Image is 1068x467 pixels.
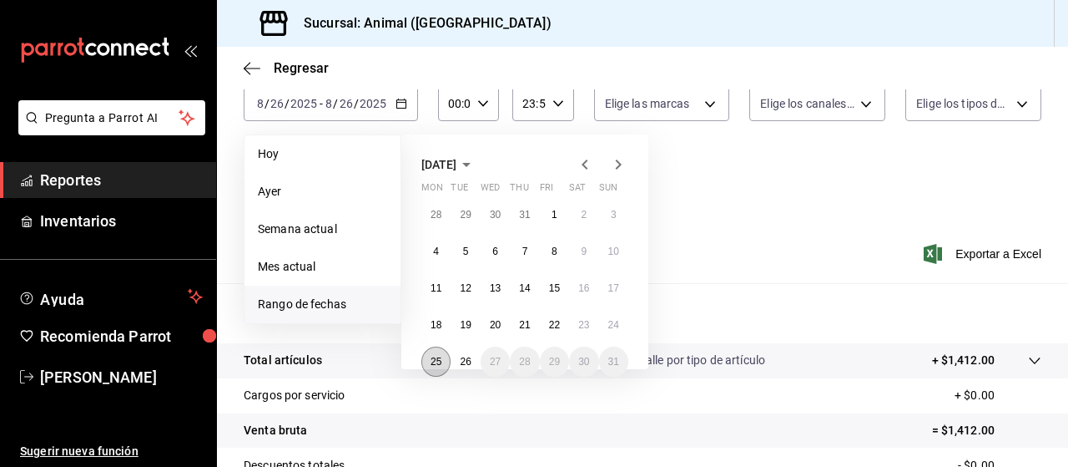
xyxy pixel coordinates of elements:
[40,366,203,388] span: [PERSON_NAME]
[519,356,530,368] abbr: August 28, 2025
[481,200,510,230] button: July 30, 2025
[460,356,471,368] abbr: August 26, 2025
[608,356,619,368] abbr: August 31, 2025
[510,200,539,230] button: July 31, 2025
[290,13,552,33] h3: Sucursal: Animal ([GEOGRAPHIC_DATA])
[932,422,1041,439] p: = $1,412.00
[460,209,471,221] abbr: July 29, 2025
[578,282,589,294] abbr: August 16, 2025
[244,60,329,76] button: Regresar
[244,387,345,404] p: Cargos por servicio
[492,246,498,257] abbr: August 6, 2025
[431,209,441,221] abbr: July 28, 2025
[549,282,560,294] abbr: August 15, 2025
[569,273,598,303] button: August 16, 2025
[599,273,628,303] button: August 17, 2025
[540,200,569,230] button: August 1, 2025
[608,319,619,331] abbr: August 24, 2025
[510,182,528,200] abbr: Thursday
[451,310,480,340] button: August 19, 2025
[433,246,439,257] abbr: August 4, 2025
[599,236,628,266] button: August 10, 2025
[599,200,628,230] button: August 3, 2025
[581,246,587,257] abbr: August 9, 2025
[552,246,557,257] abbr: August 8, 2025
[510,310,539,340] button: August 21, 2025
[481,236,510,266] button: August 6, 2025
[421,155,476,175] button: [DATE]
[40,325,203,348] span: Recomienda Parrot
[258,258,387,276] span: Mes actual
[522,246,528,257] abbr: August 7, 2025
[421,347,451,377] button: August 25, 2025
[270,97,285,110] input: --
[490,282,501,294] abbr: August 13, 2025
[481,182,500,200] abbr: Wednesday
[20,443,203,460] span: Sugerir nueva función
[244,422,307,439] p: Venta bruta
[490,319,501,331] abbr: August 20, 2025
[549,356,560,368] abbr: August 29, 2025
[451,236,480,266] button: August 5, 2025
[12,121,205,139] a: Pregunta a Parrot AI
[605,95,690,112] span: Elige las marcas
[421,273,451,303] button: August 11, 2025
[540,236,569,266] button: August 8, 2025
[184,43,197,57] button: open_drawer_menu
[569,310,598,340] button: August 23, 2025
[421,158,456,171] span: [DATE]
[451,273,480,303] button: August 12, 2025
[256,97,264,110] input: --
[760,95,854,112] span: Elige los canales de venta
[40,169,203,191] span: Reportes
[927,244,1041,264] button: Exportar a Excel
[339,97,354,110] input: --
[264,97,270,110] span: /
[519,282,530,294] abbr: August 14, 2025
[451,182,467,200] abbr: Tuesday
[611,209,617,221] abbr: August 3, 2025
[460,282,471,294] abbr: August 12, 2025
[569,347,598,377] button: August 30, 2025
[569,236,598,266] button: August 9, 2025
[481,310,510,340] button: August 20, 2025
[569,200,598,230] button: August 2, 2025
[519,319,530,331] abbr: August 21, 2025
[274,60,329,76] span: Regresar
[451,200,480,230] button: July 29, 2025
[285,97,290,110] span: /
[258,221,387,238] span: Semana actual
[258,145,387,163] span: Hoy
[490,356,501,368] abbr: August 27, 2025
[320,97,323,110] span: -
[581,209,587,221] abbr: August 2, 2025
[290,97,318,110] input: ----
[490,209,501,221] abbr: July 30, 2025
[325,97,333,110] input: --
[481,347,510,377] button: August 27, 2025
[608,282,619,294] abbr: August 17, 2025
[549,319,560,331] abbr: August 22, 2025
[333,97,338,110] span: /
[463,246,469,257] abbr: August 5, 2025
[40,210,203,232] span: Inventarios
[599,347,628,377] button: August 31, 2025
[460,319,471,331] abbr: August 19, 2025
[431,282,441,294] abbr: August 11, 2025
[451,347,480,377] button: August 26, 2025
[431,319,441,331] abbr: August 18, 2025
[599,310,628,340] button: August 24, 2025
[354,97,359,110] span: /
[916,95,1010,112] span: Elige los tipos de orden
[510,273,539,303] button: August 14, 2025
[244,352,322,369] p: Total artículos
[540,182,553,200] abbr: Friday
[481,273,510,303] button: August 13, 2025
[608,246,619,257] abbr: August 10, 2025
[552,209,557,221] abbr: August 1, 2025
[599,182,617,200] abbr: Sunday
[540,310,569,340] button: August 22, 2025
[18,100,205,135] button: Pregunta a Parrot AI
[578,319,589,331] abbr: August 23, 2025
